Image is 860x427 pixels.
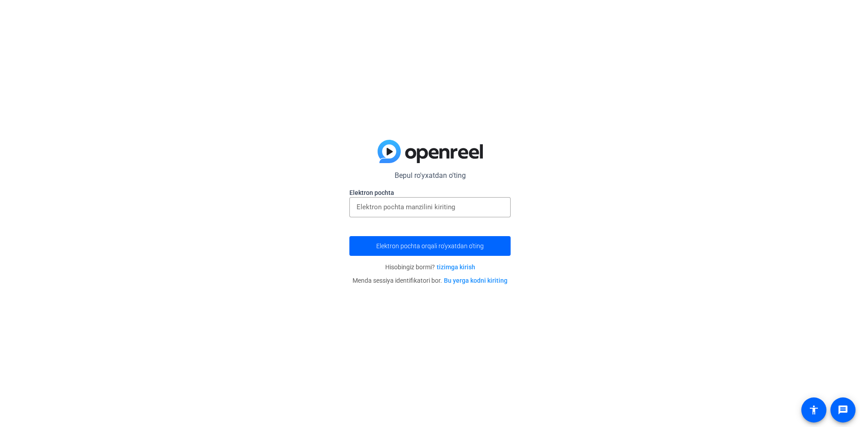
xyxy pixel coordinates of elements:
a: tizimga kirish [437,263,475,271]
font: Hisobingiz bormi? [385,263,435,271]
a: Bu yerga kodni kiriting [444,277,507,284]
font: Elektron pochta [349,189,394,196]
font: Elektron pochta orqali ro'yxatdan o'ting [376,242,484,250]
button: Elektron pochta orqali ro'yxatdan o'ting [349,236,511,256]
img: blue-gradient.svg [378,140,483,163]
input: Elektron pochta manzilini kiriting [357,202,503,212]
font: Bepul ro'yxatdan o'ting [395,171,466,180]
mat-icon: accessibility [808,405,819,415]
font: Menda sessiya identifikatori bor. [353,277,442,284]
mat-icon: message [838,405,848,415]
